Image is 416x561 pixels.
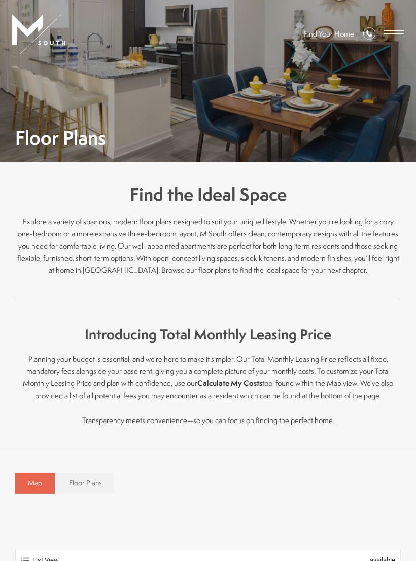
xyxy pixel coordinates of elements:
[15,414,401,427] p: Transparency meets convenience—so you can focus on finding the perfect home.
[28,478,42,488] span: Map
[12,14,65,54] img: MSouth
[15,129,106,147] h1: Floor Plans
[197,378,262,389] strong: Calculate My Costs
[384,30,404,37] button: Open Menu
[15,353,401,402] p: Planning your budget is essential, and we’re here to make it simpler. Our Total Monthly Leasing P...
[15,325,401,344] h4: Introducing Total Monthly Leasing Price
[69,478,101,488] span: Floor Plans
[15,216,401,276] p: Explore a variety of spacious, modern floor plans designed to suit your unique lifestyle. Whether...
[15,182,401,207] h3: Find the Ideal Space
[304,28,354,39] a: Find Your Home
[363,27,375,41] a: Call Us at 813-570-8014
